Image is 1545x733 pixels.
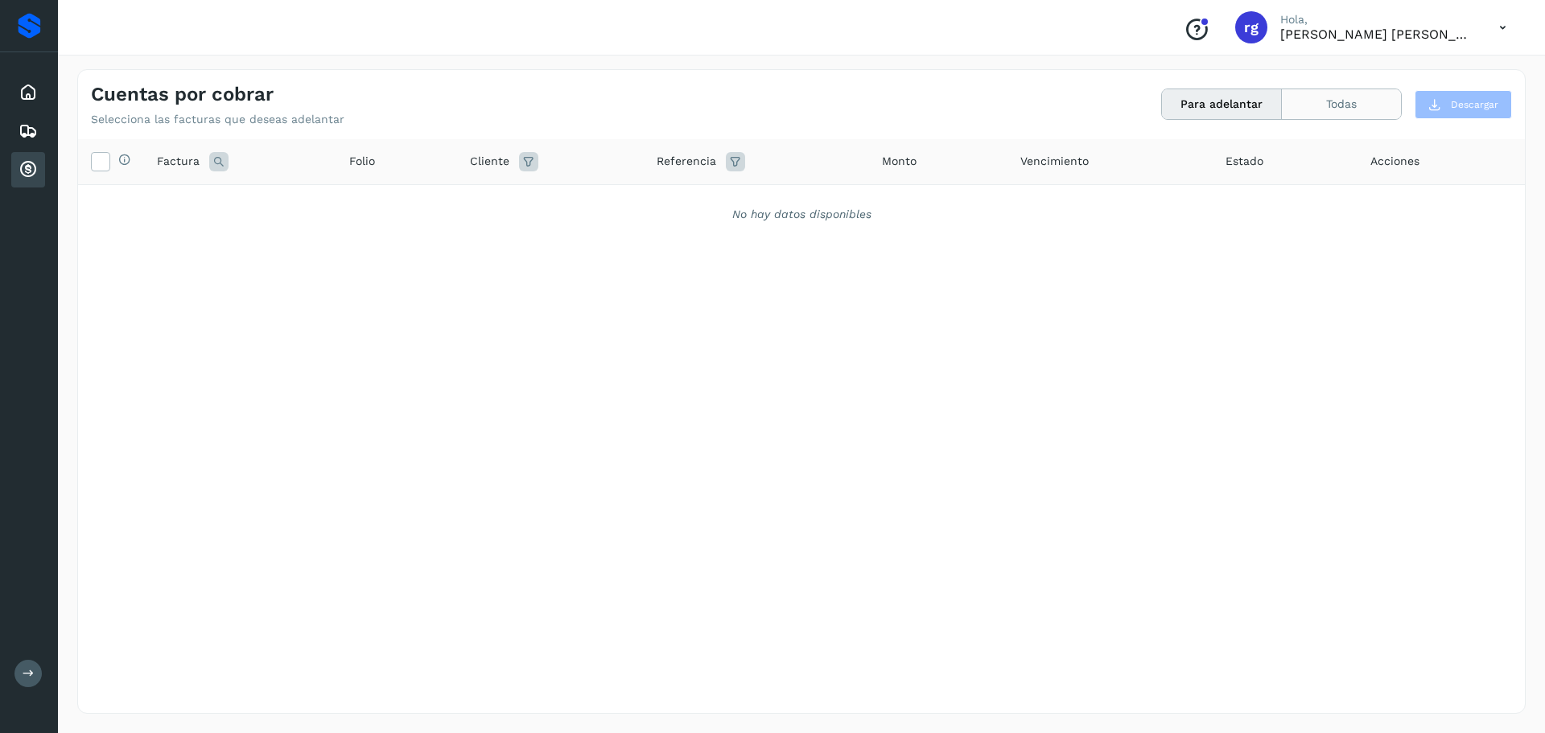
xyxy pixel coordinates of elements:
span: Descargar [1451,97,1498,112]
div: Embarques [11,113,45,149]
span: Vencimiento [1020,153,1089,170]
div: No hay datos disponibles [99,206,1504,223]
h4: Cuentas por cobrar [91,83,274,106]
button: Para adelantar [1162,89,1282,119]
button: Todas [1282,89,1401,119]
p: Selecciona las facturas que deseas adelantar [91,113,344,126]
span: Referencia [657,153,716,170]
span: Folio [349,153,375,170]
span: Monto [882,153,917,170]
span: Acciones [1370,153,1419,170]
span: Factura [157,153,200,170]
span: Cliente [470,153,509,170]
button: Descargar [1415,90,1512,119]
p: Hola, [1280,13,1473,27]
div: Inicio [11,75,45,110]
p: rogelio guadalupe medina Armendariz [1280,27,1473,42]
div: Cuentas por cobrar [11,152,45,187]
span: Estado [1226,153,1263,170]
